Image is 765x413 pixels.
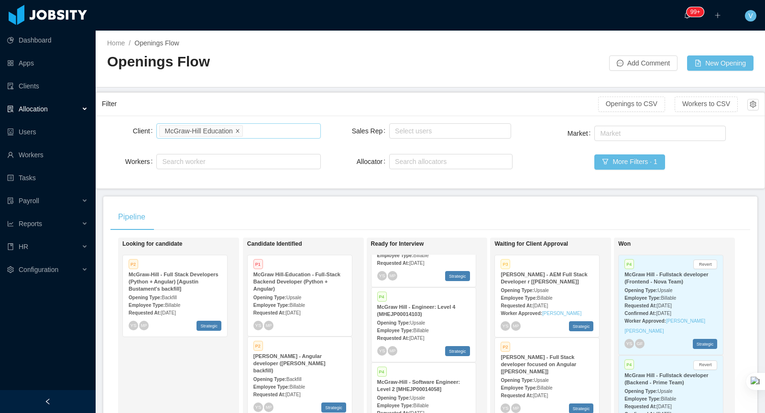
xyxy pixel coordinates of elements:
span: Configuration [19,266,58,273]
sup: 912 [687,7,704,17]
div: Filter [102,95,598,113]
span: [DATE] [657,303,672,308]
span: Openings Flow [134,39,179,47]
strong: Employee Type: [253,384,290,390]
div: McGraw-Hill Education [164,126,232,136]
i: icon: setting [7,266,14,273]
span: Backfill [286,377,302,382]
strong: Opening Type: [501,288,534,293]
strong: Employee Type: [377,253,414,258]
span: P2 [253,341,263,351]
a: icon: userWorkers [7,145,88,164]
span: [DATE] [533,393,548,398]
span: Billable [414,253,429,258]
strong: [PERSON_NAME] - Full Stack developer focused on Angular [[PERSON_NAME]] [501,354,576,374]
span: P2 [129,259,138,269]
strong: Opening Type: [624,288,657,293]
label: Allocator [357,158,389,165]
strong: Worker Approved: [501,311,542,316]
strong: Employee Type: [129,303,165,308]
span: [DATE] [657,404,672,409]
div: Market [600,129,716,138]
strong: Worker Approved: [624,318,666,324]
strong: Employee Type: [253,303,290,308]
span: P4 [624,359,634,370]
span: Billable [414,328,429,333]
span: YS [379,348,385,353]
span: YS [130,323,136,328]
span: Billable [290,384,305,390]
input: Market [597,128,602,139]
span: [DATE] [656,311,671,316]
strong: [PERSON_NAME] - Angular developer ([PERSON_NAME] backfill) [253,353,326,373]
strong: Employee Type: [501,295,537,301]
span: Billable [661,396,676,402]
h1: Candidate Identified [247,240,381,248]
span: GF [637,341,643,346]
strong: Requested At: [377,261,409,266]
button: icon: filterMore Filters · 1 [594,154,665,170]
strong: Requested At: [253,310,285,315]
input: Workers [159,156,164,167]
strong: Opening Type: [253,377,286,382]
span: Strategic [445,346,470,356]
a: icon: auditClients [7,76,88,96]
i: icon: solution [7,106,14,112]
strong: Opening Type: [624,389,657,394]
div: Select users [395,126,501,136]
span: YS [255,404,261,410]
i: icon: file-protect [7,197,14,204]
strong: Opening Type: [253,295,286,300]
strong: McGraw-Hill - Full Stack Developers (Python + Angular) [Agustin Bustament's backfill] [129,272,219,292]
span: P4 [377,292,387,302]
strong: Requested At: [624,303,656,308]
a: Home [107,39,125,47]
strong: Requested At: [253,392,285,397]
i: icon: plus [714,12,721,19]
label: Market [568,130,595,137]
span: / [129,39,131,47]
strong: Employee Type: [377,403,414,408]
span: Upsale [534,288,549,293]
span: [DATE] [285,392,300,397]
span: Upsale [657,288,672,293]
button: Revert [693,260,717,269]
strong: Opening Type: [501,378,534,383]
button: icon: setting [747,99,759,110]
span: MP [266,323,272,327]
span: YS [255,323,261,328]
span: Strategic [693,339,718,349]
a: [PERSON_NAME] [542,311,581,316]
span: P3 [501,259,510,269]
i: icon: close [235,128,240,134]
i: icon: bell [684,12,690,19]
span: Upsale [286,295,301,300]
span: [DATE] [161,310,175,315]
button: icon: file-addNew Opening [687,55,754,71]
span: Upsale [657,389,672,394]
span: Reports [19,220,42,228]
span: Billable [165,303,180,308]
span: P2 [501,342,510,352]
span: Strategic [197,321,221,331]
strong: Opening Type: [129,295,162,300]
span: YS [503,405,509,411]
span: Allocation [19,105,48,113]
strong: Requested At: [129,310,161,315]
i: icon: book [7,243,14,250]
span: [DATE] [285,310,300,315]
strong: McGraw-Hill - Software Engineer: Level 2 [MHEJP00014058] [377,379,460,392]
span: [DATE] [409,336,424,341]
span: Upsale [410,320,425,326]
span: [DATE] [409,261,424,266]
strong: Employee Type: [624,295,661,301]
strong: Requested At: [624,404,656,409]
span: Billable [414,403,429,408]
strong: Requested At: [501,303,533,308]
span: MP [513,324,519,328]
strong: Employee Type: [501,385,537,391]
h1: Looking for candidate [122,240,256,248]
span: V [748,10,753,22]
strong: McGraw Hill - Fullstack developer (Frontend - Nova Team) [624,272,708,284]
span: MP [141,323,147,327]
